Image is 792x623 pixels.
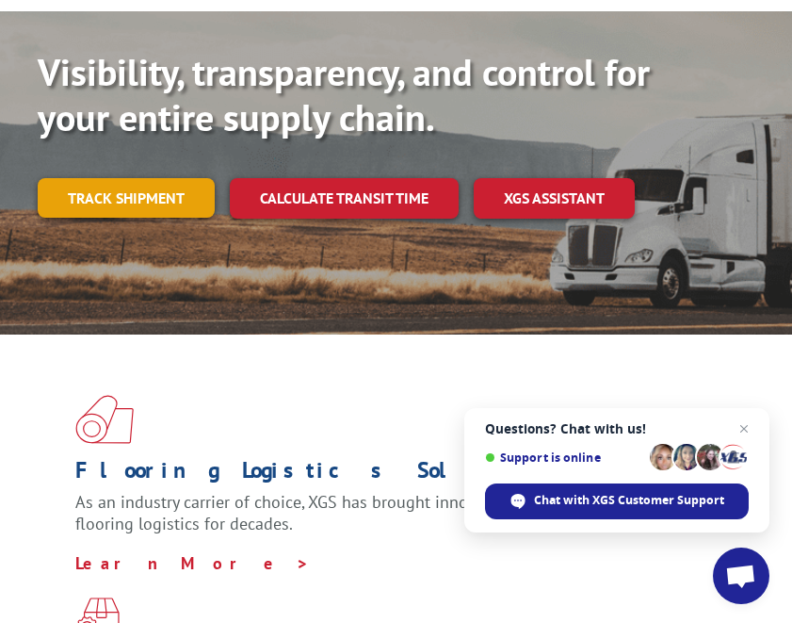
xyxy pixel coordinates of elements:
[534,492,724,509] span: Chat with XGS Customer Support
[38,47,650,141] b: Visibility, transparency, and control for your entire supply chain.
[713,548,769,604] div: Open chat
[75,459,703,491] h1: Flooring Logistics Solutions
[485,451,643,465] span: Support is online
[485,421,749,436] span: Questions? Chat with us!
[230,178,459,219] a: Calculate transit time
[75,395,134,444] img: xgs-icon-total-supply-chain-intelligence-red
[474,178,635,219] a: XGS ASSISTANT
[75,491,648,535] span: As an industry carrier of choice, XGS has brought innovation and dedication to flooring logistics...
[733,418,755,440] span: Close chat
[485,484,749,519] div: Chat with XGS Customer Support
[75,552,310,574] a: Learn More >
[38,178,215,218] a: Track shipment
